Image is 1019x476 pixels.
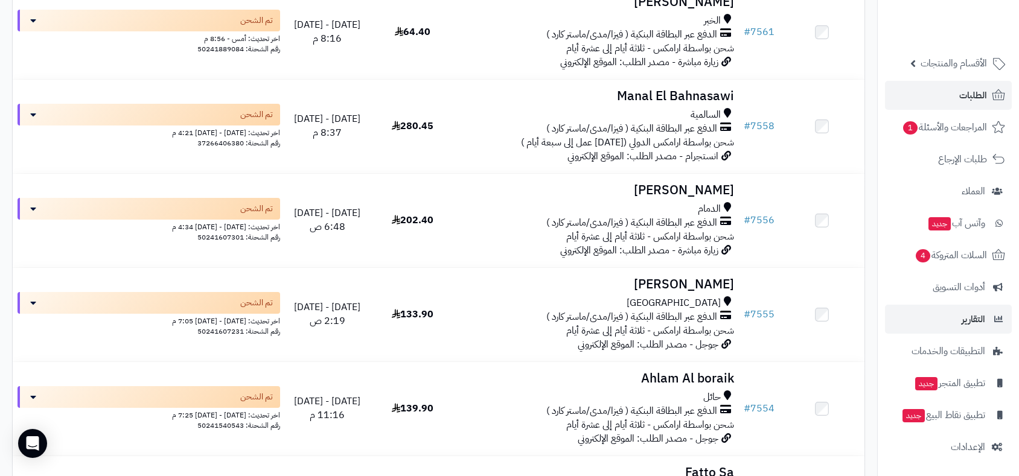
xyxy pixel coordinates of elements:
[578,337,718,352] span: جوجل - مصدر الطلب: الموقع الإلكتروني
[744,213,775,227] a: #7556
[744,307,775,322] a: #7555
[704,14,721,28] span: الخبر
[744,307,750,322] span: #
[959,87,987,104] span: الطلبات
[240,14,273,27] span: تم الشحن
[744,401,775,416] a: #7554
[546,404,717,418] span: الدفع عبر البطاقة البنكية ( فيزا/مدى/ماستر كارد )
[885,273,1012,302] a: أدوات التسويق
[744,25,750,39] span: #
[197,326,280,337] span: رقم الشحنة: 50241607231
[566,41,734,56] span: شحن بواسطة ارامكس - ثلاثة أيام إلى عشرة أيام
[294,206,360,234] span: [DATE] - [DATE] 6:48 ص
[240,297,273,309] span: تم الشحن
[197,138,280,148] span: رقم الشحنة: 37266406380
[921,55,987,72] span: الأقسام والمنتجات
[460,89,734,103] h3: Manal El Bahnasawi
[197,232,280,243] span: رقم الشحنة: 50241607301
[18,220,280,232] div: اخر تحديث: [DATE] - [DATE] 4:34 م
[560,55,718,69] span: زيارة مباشرة - مصدر الطلب: الموقع الإلكتروني
[395,25,430,39] span: 64.40
[885,177,1012,206] a: العملاء
[197,420,280,431] span: رقم الشحنة: 50241540543
[521,135,734,150] span: شحن بواسطة ارامكس الدولي ([DATE] عمل إلى سبعة أيام )
[240,203,273,215] span: تم الشحن
[885,241,1012,270] a: السلات المتروكة4
[885,209,1012,238] a: وآتس آبجديد
[294,17,360,46] span: [DATE] - [DATE] 8:16 م
[18,314,280,326] div: اخر تحديث: [DATE] - [DATE] 7:05 م
[460,372,734,386] h3: Ahlam Al boraik
[928,217,951,230] span: جديد
[566,417,734,432] span: شحن بواسطة ارامكس - ثلاثة أيام إلى عشرة أيام
[914,375,985,392] span: تطبيق المتجر
[460,278,734,291] h3: [PERSON_NAME]
[744,213,750,227] span: #
[392,401,433,416] span: 139.90
[566,229,734,244] span: شحن بواسطة ارامكس - ثلاثة أيام إلى عشرة أيام
[915,247,987,264] span: السلات المتروكة
[197,43,280,54] span: رقم الشحنة: 50241889084
[885,305,1012,334] a: التقارير
[240,109,273,121] span: تم الشحن
[627,296,721,310] span: [GEOGRAPHIC_DATA]
[392,119,433,133] span: 280.45
[546,310,717,324] span: الدفع عبر البطاقة البنكية ( فيزا/مدى/ماستر كارد )
[546,28,717,42] span: الدفع عبر البطاقة البنكية ( فيزا/مدى/ماستر كارد )
[560,243,718,258] span: زيارة مباشرة - مصدر الطلب: الموقع الإلكتروني
[962,183,985,200] span: العملاء
[392,213,433,227] span: 202.40
[578,431,718,446] span: جوجل - مصدر الطلب: الموقع الإلكتروني
[933,279,985,296] span: أدوات التسويق
[744,401,750,416] span: #
[962,311,985,328] span: التقارير
[885,401,1012,430] a: تطبيق نقاط البيعجديد
[902,119,987,136] span: المراجعات والأسئلة
[951,439,985,455] span: الإعدادات
[294,394,360,422] span: [DATE] - [DATE] 11:16 م
[916,249,930,262] span: 4
[903,121,918,135] span: 1
[294,112,360,140] span: [DATE] - [DATE] 8:37 م
[703,390,721,404] span: حائل
[885,113,1012,142] a: المراجعات والأسئلة1
[915,377,938,390] span: جديد
[901,407,985,424] span: تطبيق نقاط البيع
[546,122,717,136] span: الدفع عبر البطاقة البنكية ( فيزا/مدى/ماستر كارد )
[566,323,734,338] span: شحن بواسطة ارامكس - ثلاثة أيام إلى عشرة أيام
[885,337,1012,366] a: التطبيقات والخدمات
[460,183,734,197] h3: [PERSON_NAME]
[744,25,775,39] a: #7561
[902,409,925,422] span: جديد
[392,307,433,322] span: 133.90
[240,391,273,403] span: تم الشحن
[885,433,1012,462] a: الإعدادات
[885,369,1012,398] a: تطبيق المتجرجديد
[18,429,47,458] div: Open Intercom Messenger
[885,145,1012,174] a: طلبات الإرجاع
[744,119,775,133] a: #7558
[927,215,985,232] span: وآتس آب
[698,202,721,216] span: الدمام
[938,151,987,168] span: طلبات الإرجاع
[18,408,280,420] div: اخر تحديث: [DATE] - [DATE] 7:25 م
[912,343,985,360] span: التطبيقات والخدمات
[18,31,280,44] div: اخر تحديث: أمس - 8:56 م
[18,125,280,138] div: اخر تحديث: [DATE] - [DATE] 4:21 م
[567,149,718,163] span: انستجرام - مصدر الطلب: الموقع الإلكتروني
[744,119,750,133] span: #
[546,216,717,230] span: الدفع عبر البطاقة البنكية ( فيزا/مدى/ماستر كارد )
[294,300,360,328] span: [DATE] - [DATE] 2:19 ص
[885,81,1012,110] a: الطلبات
[691,108,721,122] span: السالمية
